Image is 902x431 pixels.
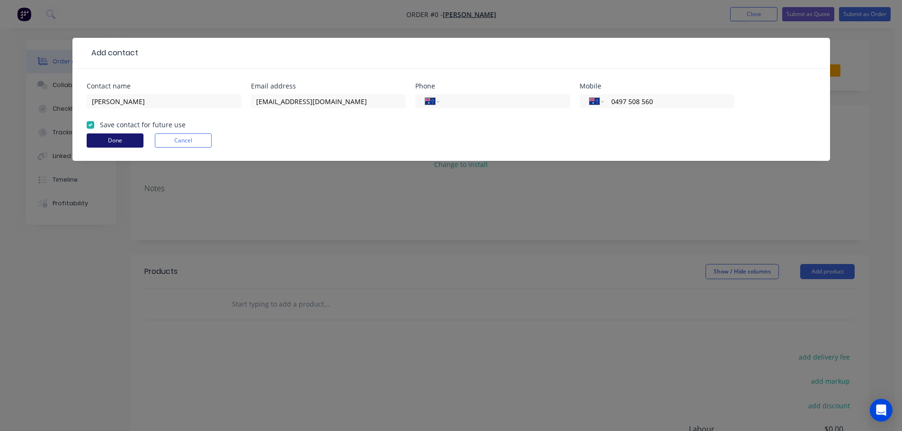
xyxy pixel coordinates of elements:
[580,83,734,89] div: Mobile
[155,133,212,148] button: Cancel
[87,83,241,89] div: Contact name
[251,83,406,89] div: Email address
[100,120,186,130] label: Save contact for future use
[870,399,893,422] div: Open Intercom Messenger
[87,133,143,148] button: Done
[415,83,570,89] div: Phone
[87,47,138,59] div: Add contact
